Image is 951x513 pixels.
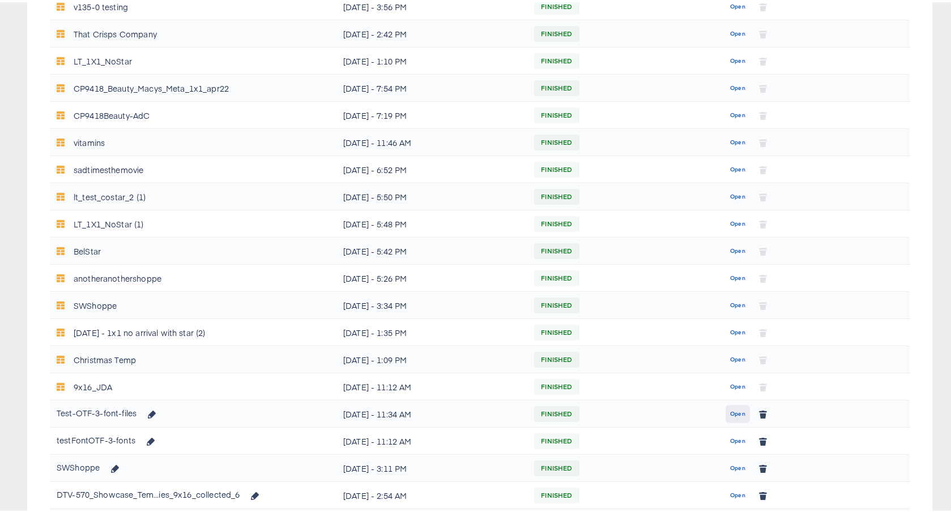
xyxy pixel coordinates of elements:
[730,298,745,308] span: Open
[74,213,144,231] div: LT_1X1_NoStar (1)
[74,186,146,204] div: lt_test_costar_2 (1)
[534,23,579,41] span: FINISHED
[534,348,579,367] span: FINISHED
[730,488,745,498] span: Open
[534,240,579,258] span: FINISHED
[730,407,745,417] span: Open
[730,54,745,64] span: Open
[726,23,750,41] button: Open
[726,457,750,475] button: Open
[726,484,750,502] button: Open
[726,186,750,204] button: Open
[534,267,579,285] span: FINISHED
[74,158,143,176] div: sadtimesthemovie
[730,217,745,227] span: Open
[343,77,521,95] div: [DATE] - 7:54 PM
[534,158,579,176] span: FINISHED
[343,213,521,231] div: [DATE] - 5:48 PM
[74,77,229,95] div: CP9418_Beauty_Macys_Meta_1x1_apr22
[534,294,579,312] span: FINISHED
[74,240,101,258] div: BelStar
[343,348,521,367] div: [DATE] - 1:09 PM
[730,108,745,118] span: Open
[726,430,750,448] button: Open
[726,294,750,312] button: Open
[74,267,161,285] div: anotheranothershoppe
[343,23,521,41] div: [DATE] - 2:42 PM
[730,352,745,363] span: Open
[534,213,579,231] span: FINISHED
[730,81,745,91] span: Open
[343,186,521,204] div: [DATE] - 5:50 PM
[343,267,521,285] div: [DATE] - 5:26 PM
[343,131,521,149] div: [DATE] - 11:46 AM
[730,380,745,390] span: Open
[534,457,579,475] span: FINISHED
[74,23,157,41] div: That Crisps Company
[343,158,521,176] div: [DATE] - 6:52 PM
[343,50,521,68] div: [DATE] - 1:10 PM
[730,271,745,281] span: Open
[726,213,750,231] button: Open
[726,50,750,68] button: Open
[730,27,745,37] span: Open
[726,348,750,367] button: Open
[534,376,579,394] span: FINISHED
[343,240,521,258] div: [DATE] - 5:42 PM
[534,321,579,339] span: FINISHED
[74,131,105,149] div: vitamins
[730,162,745,173] span: Open
[730,244,745,254] span: Open
[343,294,521,312] div: [DATE] - 3:34 PM
[343,484,521,502] div: [DATE] - 2:54 AM
[534,77,579,95] span: FINISHED
[343,457,521,475] div: [DATE] - 3:11 PM
[726,131,750,149] button: Open
[726,403,750,421] button: Open
[726,376,750,394] button: Open
[730,189,745,200] span: Open
[534,186,579,204] span: FINISHED
[74,321,206,339] div: [DATE] - 1x1 no arrival with star (2)
[534,403,579,421] span: FINISHED
[726,240,750,258] button: Open
[534,104,579,122] span: FINISHED
[534,50,579,68] span: FINISHED
[57,402,163,421] div: Test-OTF-3-font-files
[57,483,240,501] div: DTV-570_Showcase_Tem...ies_9x16_collected_6
[726,321,750,339] button: Open
[534,484,579,502] span: FINISHED
[74,104,150,122] div: CP9418Beauty-AdC
[726,158,750,176] button: Open
[343,104,521,122] div: [DATE] - 7:19 PM
[726,267,750,285] button: Open
[343,430,521,448] div: [DATE] - 11:12 AM
[343,403,521,421] div: [DATE] - 11:34 AM
[730,434,745,444] span: Open
[74,348,136,367] div: Christmas Temp
[726,104,750,122] button: Open
[730,135,745,145] span: Open
[730,325,745,335] span: Open
[343,321,521,339] div: [DATE] - 1:35 PM
[343,376,521,394] div: [DATE] - 11:12 AM
[730,461,745,471] span: Open
[74,294,117,312] div: SWShoppe
[57,456,126,475] div: SWShoppe
[726,77,750,95] button: Open
[534,430,579,448] span: FINISHED
[74,376,112,394] div: 9x16_JDA
[534,131,579,149] span: FINISHED
[57,429,161,448] div: testFontOTF-3-fonts
[74,50,132,68] div: LT_1X1_NoStar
